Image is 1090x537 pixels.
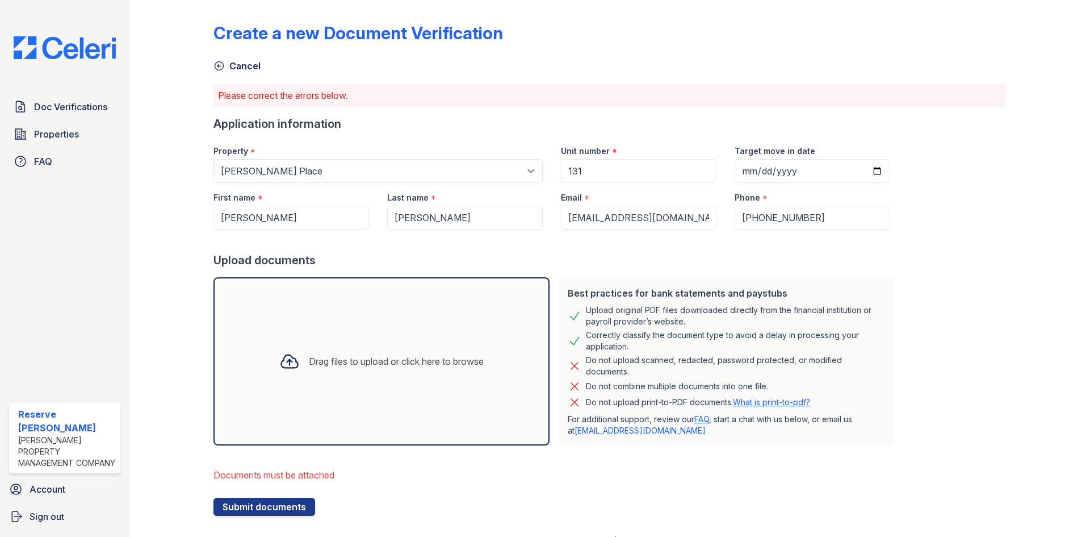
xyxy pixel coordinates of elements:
span: Sign out [30,510,64,523]
span: Properties [34,127,79,141]
div: Do not combine multiple documents into one file. [586,380,768,393]
button: Submit documents [213,498,315,516]
div: Application information [213,116,899,132]
span: FAQ [34,155,52,168]
li: Documents must be attached [213,464,899,486]
p: For additional support, review our , start a chat with us below, or email us at [568,414,886,436]
div: Drag files to upload or click here to browse [309,355,484,368]
label: Target move in date [735,145,815,157]
label: Property [213,145,248,157]
div: [PERSON_NAME] Property Management Company [18,435,116,469]
a: Sign out [5,505,125,528]
label: Last name [387,192,429,203]
a: Cancel [213,59,261,73]
label: Unit number [561,145,610,157]
img: CE_Logo_Blue-a8612792a0a2168367f1c8372b55b34899dd931a85d93a1a3d3e32e68fde9ad4.png [5,36,125,59]
a: Doc Verifications [9,95,120,118]
div: Correctly classify the document type to avoid a delay in processing your application. [586,330,886,352]
label: Phone [735,192,760,203]
div: Reserve [PERSON_NAME] [18,407,116,435]
p: Please correct the errors below. [218,89,1001,102]
div: Upload original PDF files downloaded directly from the financial institution or payroll provider’... [586,305,886,327]
span: Doc Verifications [34,100,107,114]
label: First name [213,192,255,203]
div: Create a new Document Verification [213,23,503,43]
div: Best practices for bank statements and paystubs [568,286,886,300]
span: Account [30,482,65,496]
a: FAQ [694,414,709,424]
p: Do not upload print-to-PDF documents. [586,397,810,408]
label: Email [561,192,582,203]
a: What is print-to-pdf? [733,397,810,407]
div: Upload documents [213,252,899,268]
a: FAQ [9,150,120,173]
a: [EMAIL_ADDRESS][DOMAIN_NAME] [575,426,706,435]
div: Do not upload scanned, redacted, password protected, or modified documents. [586,355,886,377]
a: Properties [9,123,120,145]
a: Account [5,478,125,501]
